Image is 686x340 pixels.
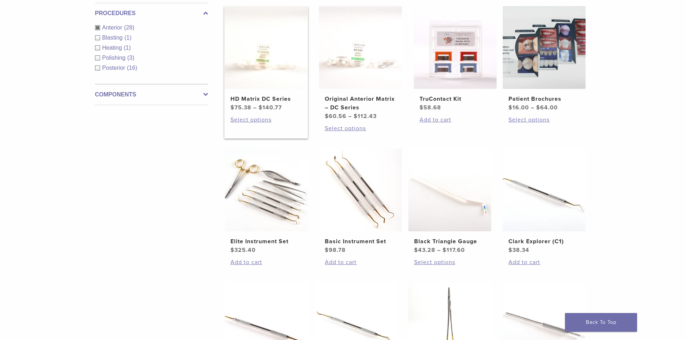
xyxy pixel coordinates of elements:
[225,149,308,231] img: Elite Instrument Set
[230,95,302,103] h2: HD Matrix DC Series
[502,6,586,112] a: Patient BrochuresPatient Brochures
[325,246,346,254] bdi: 98.78
[102,24,124,31] span: Anterior
[414,237,485,246] h2: Black Triangle Gauge
[225,6,308,89] img: HD Matrix DC Series
[414,246,418,254] span: $
[508,115,580,124] a: Select options for “Patient Brochures”
[124,24,134,31] span: (28)
[408,149,492,254] a: Black Triangle GaugeBlack Triangle Gauge
[224,6,308,112] a: HD Matrix DC SeriesHD Matrix DC Series
[536,104,558,111] bdi: 64.00
[420,104,423,111] span: $
[124,45,131,51] span: (1)
[102,35,125,41] span: Blasting
[230,115,302,124] a: Select options for “HD Matrix DC Series”
[325,258,396,267] a: Add to cart: “Basic Instrument Set”
[230,258,302,267] a: Add to cart: “Elite Instrument Set”
[408,149,491,231] img: Black Triangle Gauge
[319,6,402,89] img: Original Anterior Matrix - DC Series
[224,149,308,254] a: Elite Instrument SetElite Instrument Set $325.40
[127,65,137,71] span: (16)
[443,246,465,254] bdi: 117.60
[102,55,127,61] span: Polishing
[259,104,282,111] bdi: 140.77
[508,95,580,103] h2: Patient Brochures
[325,113,346,120] bdi: 60.56
[319,6,403,121] a: Original Anterior Matrix - DC SeriesOriginal Anterior Matrix – DC Series
[325,237,396,246] h2: Basic Instrument Set
[354,113,377,120] bdi: 112.43
[502,149,586,254] a: Clark Explorer (C1)Clark Explorer (C1) $38.34
[508,237,580,246] h2: Clark Explorer (C1)
[259,104,263,111] span: $
[420,104,441,111] bdi: 58.68
[443,246,447,254] span: $
[230,237,302,246] h2: Elite Instrument Set
[102,65,127,71] span: Posterior
[414,6,497,89] img: TruContact Kit
[508,104,529,111] bdi: 16.00
[319,149,402,231] img: Basic Instrument Set
[102,45,124,51] span: Heating
[565,313,637,332] a: Back To Top
[325,95,396,112] h2: Original Anterior Matrix – DC Series
[230,246,234,254] span: $
[230,104,251,111] bdi: 75.38
[420,115,491,124] a: Add to cart: “TruContact Kit”
[503,6,586,89] img: Patient Brochures
[95,9,208,18] label: Procedures
[348,113,352,120] span: –
[127,55,134,61] span: (3)
[319,149,403,254] a: Basic Instrument SetBasic Instrument Set $98.78
[536,104,540,111] span: $
[413,6,497,112] a: TruContact KitTruContact Kit $58.68
[325,113,329,120] span: $
[325,246,329,254] span: $
[531,104,534,111] span: –
[508,104,512,111] span: $
[414,258,485,267] a: Select options for “Black Triangle Gauge”
[325,124,396,133] a: Select options for “Original Anterior Matrix - DC Series”
[508,246,529,254] bdi: 38.34
[414,246,435,254] bdi: 43.28
[253,104,257,111] span: –
[230,104,234,111] span: $
[124,35,131,41] span: (1)
[508,246,512,254] span: $
[354,113,358,120] span: $
[437,246,441,254] span: –
[503,149,586,231] img: Clark Explorer (C1)
[420,95,491,103] h2: TruContact Kit
[508,258,580,267] a: Add to cart: “Clark Explorer (C1)”
[95,90,208,99] label: Components
[230,246,256,254] bdi: 325.40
